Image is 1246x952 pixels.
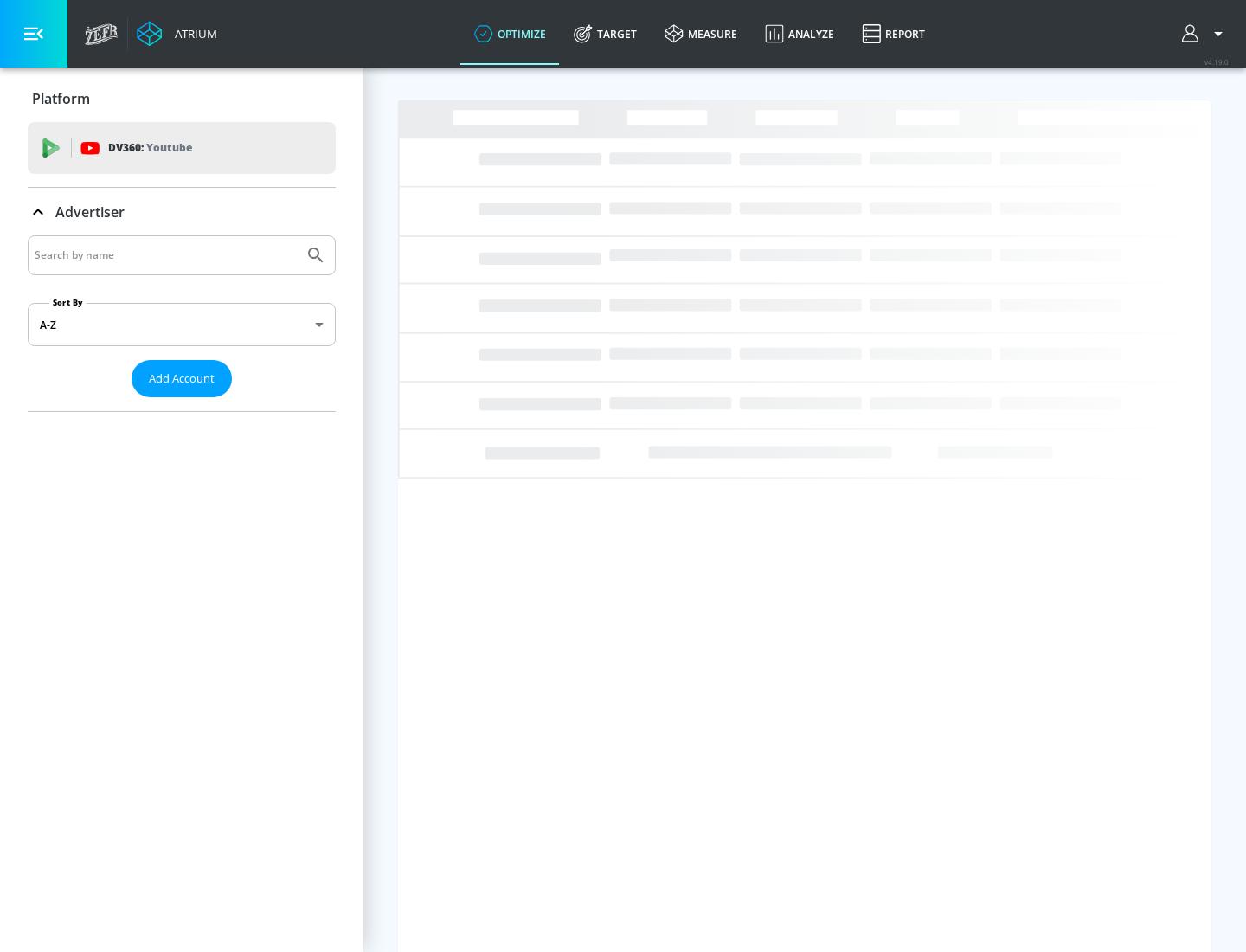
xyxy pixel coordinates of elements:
a: measure [651,3,751,65]
label: Sort By [49,297,87,308]
div: Advertiser [28,188,336,236]
nav: list of Advertiser [28,397,336,411]
p: Advertiser [55,203,125,222]
p: Platform [32,89,90,108]
input: Search by name [35,244,297,267]
p: DV360: [108,138,192,158]
div: A-Z [28,303,336,346]
div: Platform [28,74,336,123]
a: Target [560,3,651,65]
div: DV360: Youtube [28,122,336,174]
a: Report [848,3,939,65]
span: v 4.19.0 [1204,57,1229,67]
p: Youtube [146,138,192,157]
a: Analyze [751,3,848,65]
a: Atrium [137,21,217,47]
div: Atrium [168,26,217,42]
div: Advertiser [28,235,336,411]
button: Add Account [132,360,232,397]
a: optimize [460,3,560,65]
span: Add Account [149,369,215,389]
